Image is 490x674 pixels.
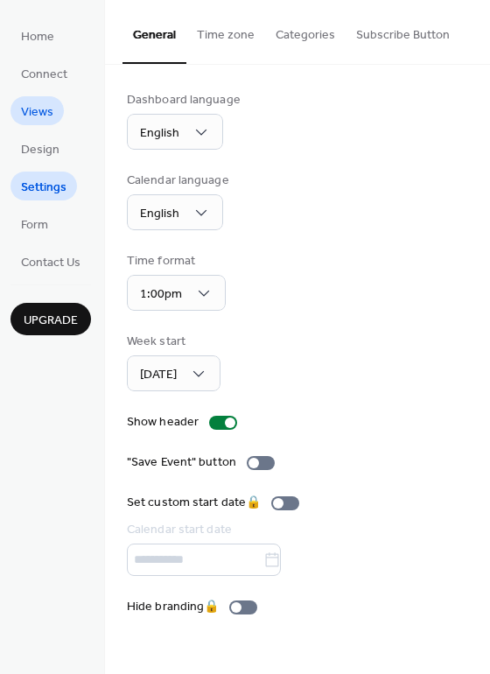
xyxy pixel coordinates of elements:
[10,134,70,163] a: Design
[10,209,59,238] a: Form
[10,247,91,276] a: Contact Us
[10,59,78,88] a: Connect
[21,254,80,272] span: Contact Us
[21,216,48,235] span: Form
[140,122,179,145] span: English
[21,141,59,159] span: Design
[127,172,229,190] div: Calendar language
[127,252,222,270] div: Time format
[140,283,182,306] span: 1:00pm
[21,179,66,197] span: Settings
[21,66,67,84] span: Connect
[24,312,78,330] span: Upgrade
[10,303,91,335] button: Upgrade
[10,172,77,200] a: Settings
[140,202,179,226] span: English
[127,91,241,109] div: Dashboard language
[21,103,53,122] span: Views
[127,413,199,432] div: Show header
[127,453,236,472] div: "Save Event" button
[127,333,217,351] div: Week start
[21,28,54,46] span: Home
[10,96,64,125] a: Views
[140,363,177,387] span: [DATE]
[10,21,65,50] a: Home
